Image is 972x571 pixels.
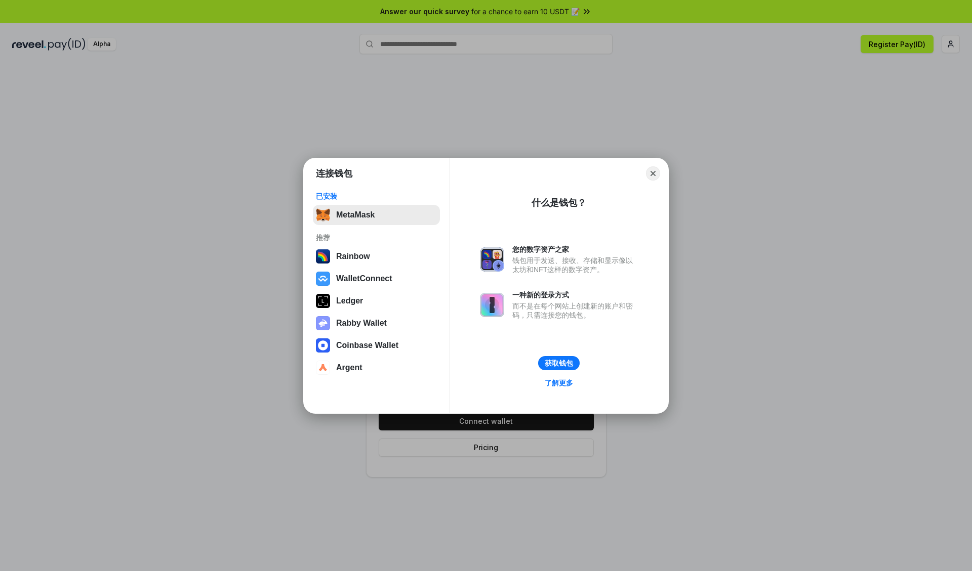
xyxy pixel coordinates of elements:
[512,245,638,254] div: 您的数字资产之家
[336,252,370,261] div: Rainbow
[313,246,440,267] button: Rainbow
[316,338,330,353] img: svg+xml,%3Csvg%20width%3D%2228%22%20height%3D%2228%22%20viewBox%3D%220%200%2028%2028%22%20fill%3D...
[336,274,392,283] div: WalletConnect
[313,291,440,311] button: Ledger
[336,363,362,372] div: Argent
[545,378,573,387] div: 了解更多
[480,247,504,272] img: svg+xml,%3Csvg%20xmlns%3D%22http%3A%2F%2Fwww.w3.org%2F2000%2Fsvg%22%20fill%3D%22none%22%20viewBox...
[316,208,330,222] img: svg+xml,%3Csvg%20fill%3D%22none%22%20height%3D%2233%22%20viewBox%3D%220%200%2035%2033%22%20width%...
[316,294,330,308] img: svg+xml,%3Csvg%20xmlns%3D%22http%3A%2F%2Fwww.w3.org%2F2000%2Fsvg%22%20width%3D%2228%22%20height%3...
[480,293,504,317] img: svg+xml,%3Csvg%20xmlns%3D%22http%3A%2F%2Fwww.w3.org%2F2000%2Fsvg%22%20fill%3D%22none%22%20viewBox...
[316,249,330,263] img: svg+xml,%3Csvg%20width%3D%22120%22%20height%3D%22120%22%20viewBox%3D%220%200%20120%20120%22%20fil...
[316,192,437,201] div: 已安装
[512,290,638,299] div: 一种新的登录方式
[316,233,437,242] div: 推荐
[316,272,330,286] img: svg+xml,%3Csvg%20width%3D%2228%22%20height%3D%2228%22%20viewBox%3D%220%200%2028%2028%22%20fill%3D...
[316,167,352,180] h1: 连接钱包
[512,301,638,320] div: 而不是在每个网站上创建新的账户和密码，只需连接您的钱包。
[336,319,387,328] div: Rabby Wallet
[313,358,440,378] button: Argent
[532,197,586,209] div: 什么是钱包？
[336,210,375,219] div: MetaMask
[512,256,638,274] div: 钱包用于发送、接收、存储和显示像以太坊和NFT这样的数字资产。
[539,376,579,389] a: 了解更多
[646,166,660,181] button: Close
[316,361,330,375] img: svg+xml,%3Csvg%20width%3D%2228%22%20height%3D%2228%22%20viewBox%3D%220%200%2028%2028%22%20fill%3D...
[545,359,573,368] div: 获取钱包
[336,296,363,305] div: Ledger
[538,356,580,370] button: 获取钱包
[313,205,440,225] button: MetaMask
[313,269,440,289] button: WalletConnect
[313,313,440,333] button: Rabby Wallet
[313,335,440,356] button: Coinbase Wallet
[336,341,398,350] div: Coinbase Wallet
[316,316,330,330] img: svg+xml,%3Csvg%20xmlns%3D%22http%3A%2F%2Fwww.w3.org%2F2000%2Fsvg%22%20fill%3D%22none%22%20viewBox...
